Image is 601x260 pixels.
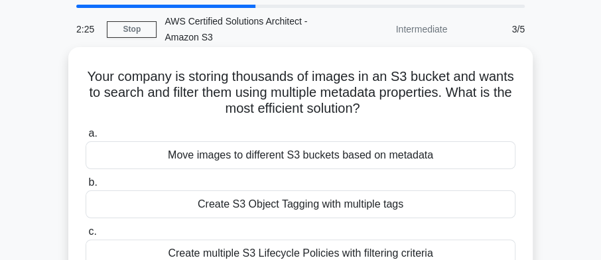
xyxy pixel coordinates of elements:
[88,226,96,237] span: c.
[339,16,455,42] div: Intermediate
[157,8,339,50] div: AWS Certified Solutions Architect - Amazon S3
[88,176,97,188] span: b.
[86,190,515,218] div: Create S3 Object Tagging with multiple tags
[68,16,107,42] div: 2:25
[88,127,97,139] span: a.
[455,16,533,42] div: 3/5
[86,141,515,169] div: Move images to different S3 buckets based on metadata
[107,21,157,38] a: Stop
[84,68,517,117] h5: Your company is storing thousands of images in an S3 bucket and wants to search and filter them u...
